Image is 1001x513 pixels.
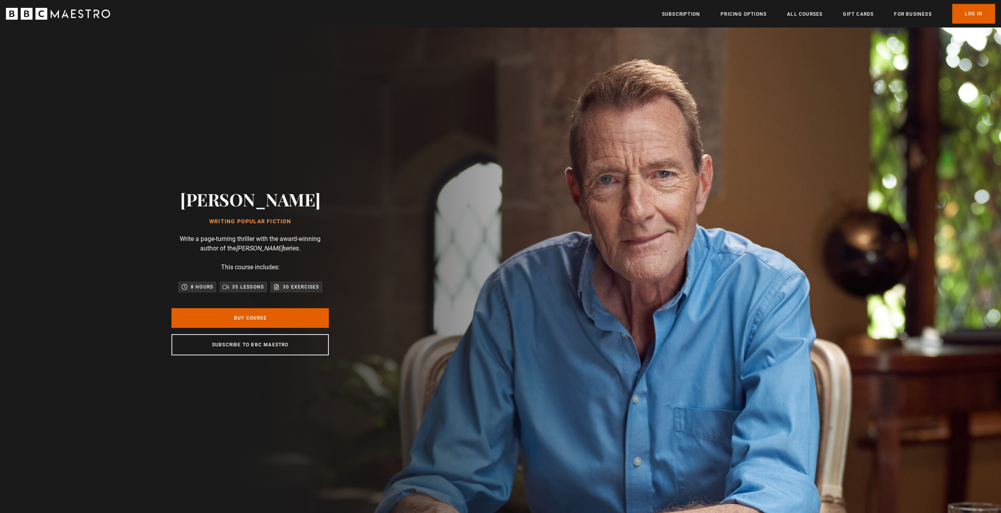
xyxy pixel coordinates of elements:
[662,4,995,24] nav: Primary
[843,10,874,18] a: Gift Cards
[6,8,110,20] svg: BBC Maestro
[191,283,213,291] p: 8 hours
[894,10,931,18] a: For business
[171,334,329,355] a: Subscribe to BBC Maestro
[952,4,995,24] a: Log In
[180,219,321,225] h1: Writing Popular Fiction
[221,263,280,272] p: This course includes:
[236,245,283,252] i: [PERSON_NAME]
[180,189,321,209] h2: [PERSON_NAME]
[283,283,319,291] p: 30 exercises
[171,234,329,253] p: Write a page-turning thriller with the award-winning author of the series.
[171,308,329,328] a: Buy Course
[787,10,822,18] a: All Courses
[662,10,700,18] a: Subscription
[721,10,767,18] a: Pricing Options
[232,283,264,291] p: 35 lessons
